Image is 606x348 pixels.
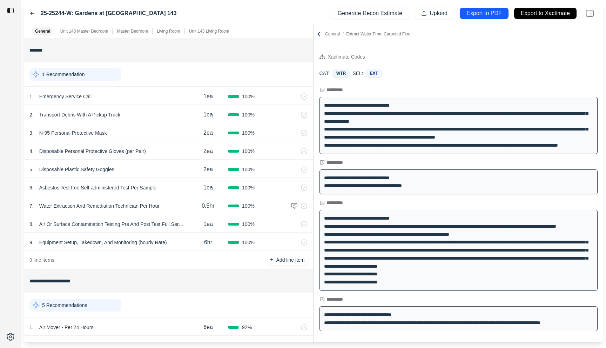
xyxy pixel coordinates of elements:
p: Export to PDF [466,9,501,18]
p: 5 Recommendations [42,302,87,309]
p: Living Room [157,28,180,34]
p: 6hr [204,238,212,247]
div: EXT [366,69,382,77]
p: 2ea [203,129,213,137]
img: comment [319,342,324,346]
p: 6ea [203,323,213,332]
p: General [325,31,412,37]
button: Export to Xactimate [514,8,577,19]
p: + [270,256,273,264]
p: Master Bedroom [117,28,148,34]
p: Air Mover - Per 24 Hours [36,322,96,332]
img: toggle sidebar [7,7,14,14]
div: WTR [332,69,350,77]
p: 1 Recommendation [42,71,85,78]
p: 3 . [29,129,34,136]
p: Disposable Personal Protective Gloves (per Pair) [36,146,149,156]
span: 100 % [242,184,255,191]
p: Unit 143 Master Bedroom [60,28,108,34]
span: 100 % [242,93,255,100]
p: Text here will be exported as an F9 note. [357,340,598,347]
p: Equipment Setup, Takedown, And Monitoring (hourly Rate) [36,237,170,247]
span: Extract Water From Carpeted Floor [346,32,412,36]
p: Upload [430,9,447,18]
span: 100 % [242,111,255,118]
p: 0.5hr [202,202,214,210]
p: 5 . [29,166,34,173]
p: 9 line items [29,256,54,263]
button: Generate Recon Estimate [331,8,409,19]
button: Export to PDF [460,8,509,19]
p: 6 . [29,184,34,191]
div: Xactimate Codes [328,53,365,61]
p: General [35,28,50,34]
p: Asbestos Test Fee Self-administered Test Per Sample [36,183,159,193]
p: N-95 Personal Protective Mask [36,128,110,138]
p: Disposable Plastic Safety Goggles [36,165,117,174]
span: / [340,32,346,36]
span: 100 % [242,239,255,246]
p: 1ea [203,220,213,228]
p: Transport Debris With A Pickup Truck [36,110,123,120]
p: 9 . [29,239,34,246]
p: 2ea [203,165,213,174]
p: Emergency Service Call [36,92,94,101]
p: Export to Xactimate [521,9,570,18]
p: 1ea [203,183,213,192]
img: comment [291,202,298,209]
button: Upload [415,8,454,19]
p: 1ea [203,111,213,119]
p: 2ea [203,147,213,155]
p: Water Extraction And Remediation Technician Per Hour [36,201,162,211]
span: 100 % [242,221,255,228]
p: Generate Recon Estimate [338,9,402,18]
span: 100 % [242,202,255,209]
p: 7 . [29,202,34,209]
p: Add line item [276,256,305,263]
span: 100 % [242,129,255,136]
p: SEL: [352,70,363,77]
p: 1 . [29,93,34,100]
p: 8 . [29,221,34,228]
button: +Add line item [267,255,307,265]
p: Unit 143 Living Room [189,28,229,34]
p: 2 . [29,111,34,118]
img: right-panel.svg [582,6,598,21]
span: 92 % [242,324,252,331]
p: Air Or Surface Contamination Testing Pre And Post Test Full Service [36,219,188,229]
p: CAT: [319,70,330,77]
p: 1ea [203,92,213,101]
label: 25-25244-W: Gardens at [GEOGRAPHIC_DATA] 143 [41,9,177,18]
span: 100 % [242,166,255,173]
p: 4 . [29,148,34,155]
p: 1 . [29,324,34,331]
div: F9 Notes [328,340,348,348]
span: 100 % [242,148,255,155]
